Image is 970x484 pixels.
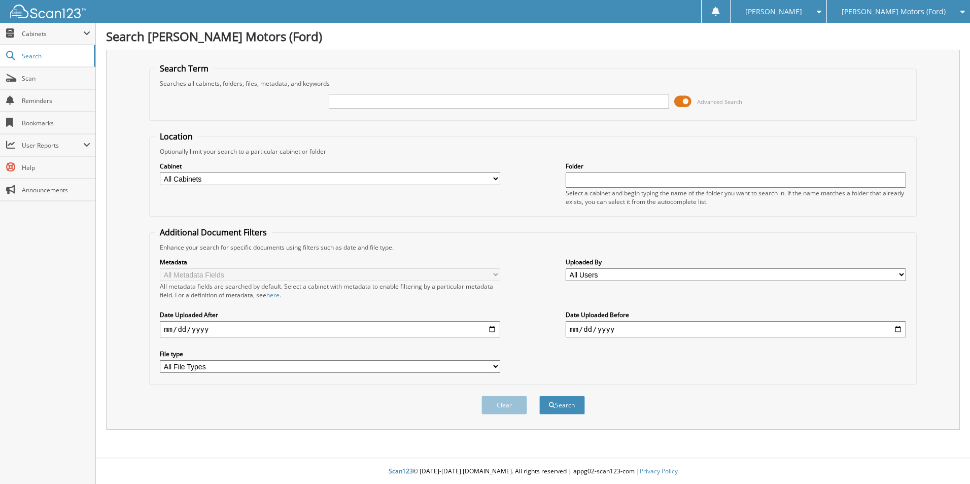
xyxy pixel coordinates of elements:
[160,258,500,266] label: Metadata
[566,321,906,337] input: end
[539,396,585,414] button: Search
[22,186,90,194] span: Announcements
[22,96,90,105] span: Reminders
[22,74,90,83] span: Scan
[160,310,500,319] label: Date Uploaded After
[22,141,83,150] span: User Reports
[155,227,272,238] legend: Additional Document Filters
[155,243,911,252] div: Enhance your search for specific documents using filters such as date and file type.
[155,79,911,88] div: Searches all cabinets, folders, files, metadata, and keywords
[160,321,500,337] input: start
[96,459,970,484] div: © [DATE]-[DATE] [DOMAIN_NAME]. All rights reserved | appg02-scan123-com |
[266,291,280,299] a: here
[566,162,906,170] label: Folder
[160,350,500,358] label: File type
[155,63,214,74] legend: Search Term
[22,119,90,127] span: Bookmarks
[566,310,906,319] label: Date Uploaded Before
[10,5,86,18] img: scan123-logo-white.svg
[22,52,89,60] span: Search
[160,162,500,170] label: Cabinet
[155,131,198,142] legend: Location
[640,467,678,475] a: Privacy Policy
[697,98,742,106] span: Advanced Search
[481,396,527,414] button: Clear
[566,189,906,206] div: Select a cabinet and begin typing the name of the folder you want to search in. If the name match...
[389,467,413,475] span: Scan123
[160,282,500,299] div: All metadata fields are searched by default. Select a cabinet with metadata to enable filtering b...
[155,147,911,156] div: Optionally limit your search to a particular cabinet or folder
[22,163,90,172] span: Help
[566,258,906,266] label: Uploaded By
[745,9,802,15] span: [PERSON_NAME]
[106,28,960,45] h1: Search [PERSON_NAME] Motors (Ford)
[22,29,83,38] span: Cabinets
[842,9,946,15] span: [PERSON_NAME] Motors (Ford)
